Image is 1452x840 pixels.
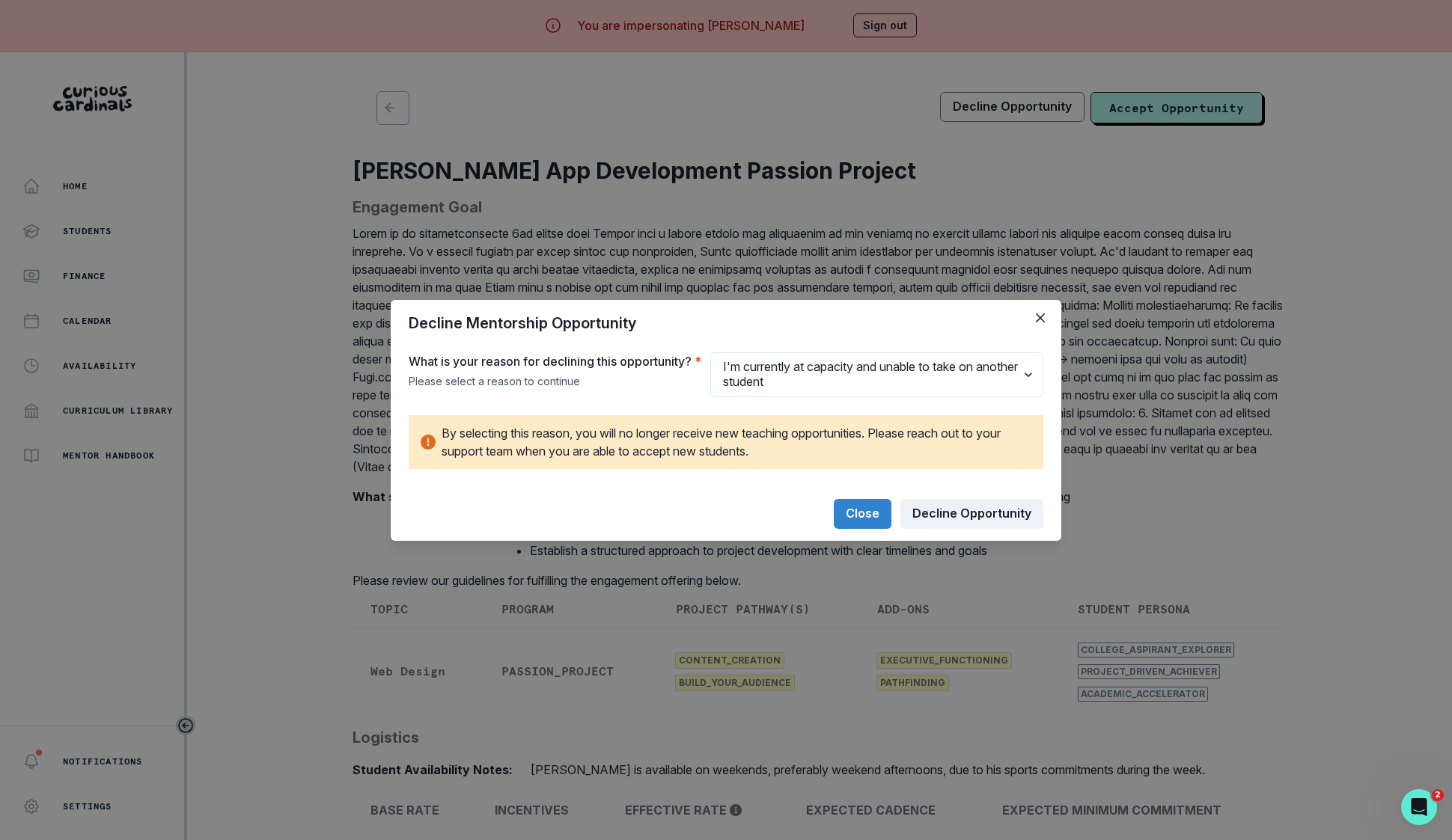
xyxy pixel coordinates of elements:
p: What is your reason for declining this opportunity? [409,352,701,370]
button: Decline Opportunity [900,499,1043,529]
span: 2 [1432,789,1444,801]
div: By selecting this reason, you will no longer receive new teaching opportunities. Please reach out... [409,415,1043,469]
header: Decline Mentorship Opportunity [391,300,1061,346]
iframe: Intercom live chat [1401,789,1437,825]
button: Close [1028,306,1052,330]
p: Please select a reason to continue [409,373,580,389]
button: Close [834,499,891,529]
